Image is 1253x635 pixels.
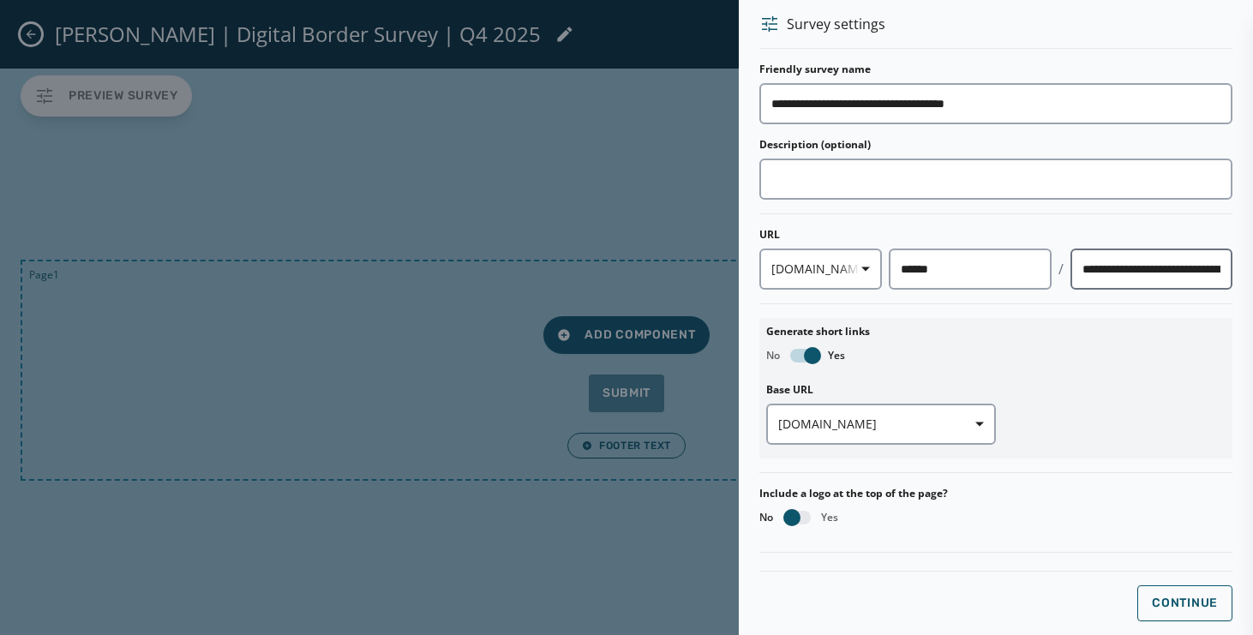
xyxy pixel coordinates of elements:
[1152,596,1218,610] span: Continue
[1137,585,1232,621] button: Continue
[828,349,845,362] span: Yes
[778,416,984,433] span: [DOMAIN_NAME]
[766,383,996,397] label: Base URL
[766,349,780,362] span: No
[1058,259,1064,279] div: /
[787,14,885,34] span: Survey settings
[766,325,1226,338] label: Generate short links
[759,511,773,524] span: No
[766,404,996,445] button: [DOMAIN_NAME]
[1070,249,1233,290] input: Survey slug
[889,249,1052,290] input: Client slug
[759,249,882,290] button: [DOMAIN_NAME]
[759,138,871,152] label: Description (optional)
[759,487,1232,500] label: Include a logo at the top of the page?
[759,63,871,76] label: Friendly survey name
[771,261,870,278] span: [DOMAIN_NAME]
[759,228,1232,242] div: URL
[821,511,838,524] span: Yes
[14,14,559,33] body: Rich Text Area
